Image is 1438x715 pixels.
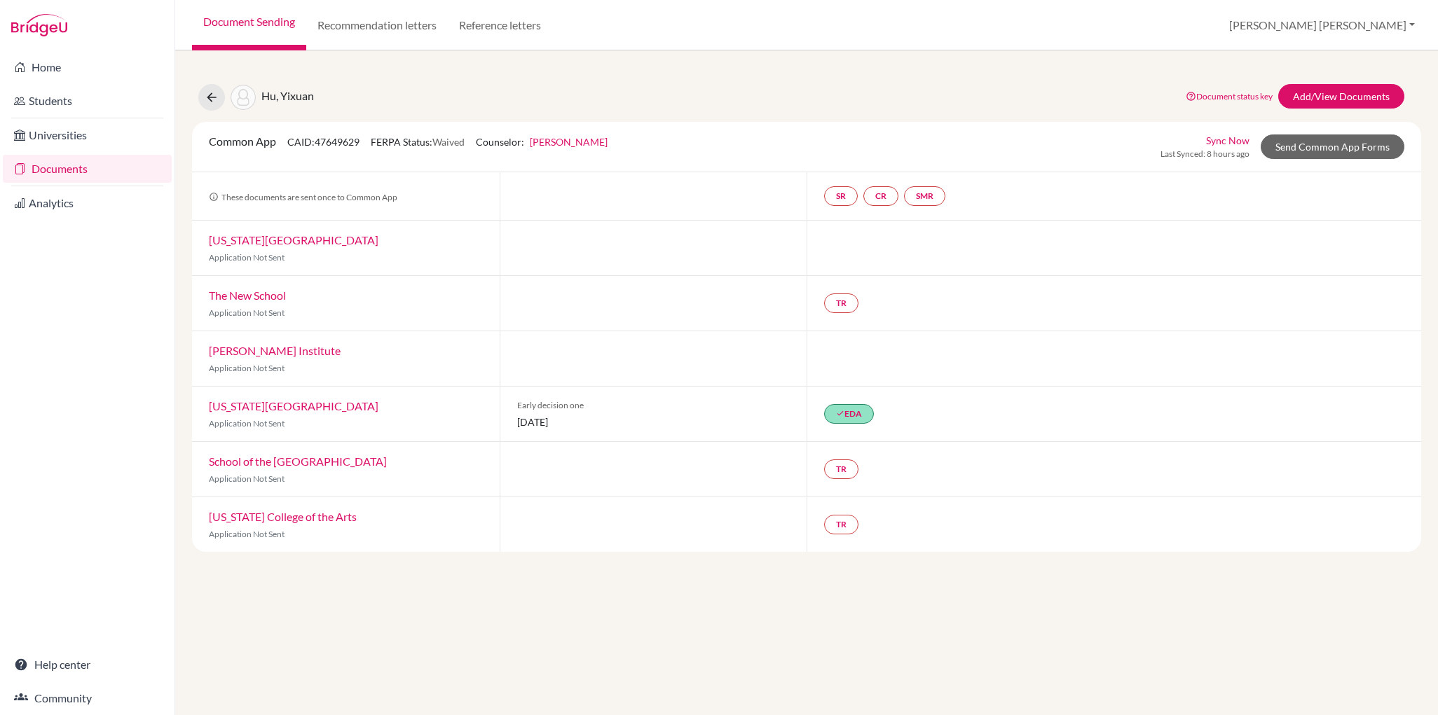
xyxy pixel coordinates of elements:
span: Early decision one [517,399,790,412]
span: Waived [432,136,465,148]
span: Counselor: [476,136,608,148]
a: Help center [3,651,172,679]
span: Application Not Sent [209,363,285,373]
span: FERPA Status: [371,136,465,148]
a: Documents [3,155,172,183]
a: Add/View Documents [1278,84,1404,109]
a: Community [3,684,172,712]
a: Send Common App Forms [1261,134,1404,159]
span: Application Not Sent [209,307,285,318]
button: [PERSON_NAME] [PERSON_NAME] [1223,12,1421,39]
a: TR [824,459,858,479]
a: Students [3,87,172,115]
a: The New School [209,289,286,302]
span: Hu, Yixuan [261,89,314,102]
a: Sync Now [1206,133,1249,148]
a: TR [824,293,858,313]
span: Application Not Sent [209,529,285,539]
a: School of the [GEOGRAPHIC_DATA] [209,454,387,468]
a: [US_STATE][GEOGRAPHIC_DATA] [209,399,378,412]
a: [PERSON_NAME] Institute [209,344,341,357]
a: Home [3,53,172,81]
span: Last Synced: 8 hours ago [1160,148,1249,160]
span: [DATE] [517,415,790,429]
span: Application Not Sent [209,252,285,263]
a: doneEDA [824,404,874,424]
img: Bridge-U [11,14,67,36]
a: SR [824,186,858,206]
a: Universities [3,121,172,149]
span: Application Not Sent [209,418,285,429]
span: These documents are sent once to Common App [209,192,397,202]
span: Application Not Sent [209,473,285,484]
span: Common App [209,134,276,148]
a: Document status key [1186,91,1273,102]
a: Analytics [3,189,172,217]
a: [US_STATE] College of the Arts [209,510,357,523]
a: TR [824,515,858,534]
i: done [836,409,844,417]
a: [PERSON_NAME] [530,136,608,148]
span: CAID: 47649629 [287,136,359,148]
a: SMR [904,186,945,206]
a: [US_STATE][GEOGRAPHIC_DATA] [209,233,378,247]
a: CR [863,186,898,206]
